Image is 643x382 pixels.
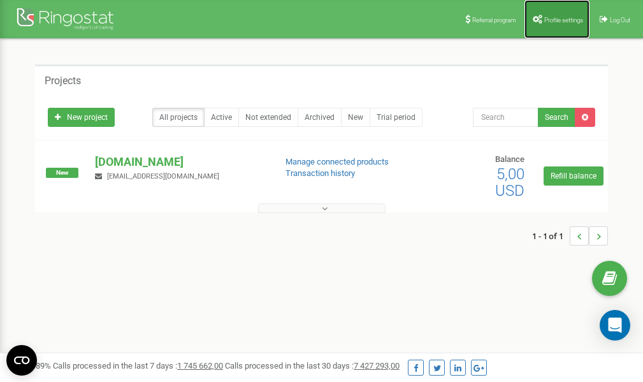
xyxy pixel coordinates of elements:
[238,108,298,127] a: Not extended
[48,108,115,127] a: New project
[600,310,630,341] div: Open Intercom Messenger
[95,154,264,170] p: [DOMAIN_NAME]
[354,361,400,371] u: 7 427 293,00
[285,168,355,178] a: Transaction history
[6,345,37,376] button: Open CMP widget
[532,214,608,258] nav: ...
[544,17,583,24] span: Profile settings
[370,108,423,127] a: Trial period
[544,166,603,186] a: Refill balance
[495,154,524,164] span: Balance
[177,361,223,371] u: 1 745 662,00
[473,108,538,127] input: Search
[472,17,516,24] span: Referral program
[204,108,239,127] a: Active
[225,361,400,371] span: Calls processed in the last 30 days :
[45,75,81,87] h5: Projects
[53,361,223,371] span: Calls processed in the last 7 days :
[46,168,78,178] span: New
[538,108,575,127] button: Search
[152,108,205,127] a: All projects
[610,17,630,24] span: Log Out
[107,172,219,180] span: [EMAIL_ADDRESS][DOMAIN_NAME]
[285,157,389,166] a: Manage connected products
[532,226,570,246] span: 1 - 1 of 1
[298,108,342,127] a: Archived
[495,165,524,200] span: 5,00 USD
[341,108,370,127] a: New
